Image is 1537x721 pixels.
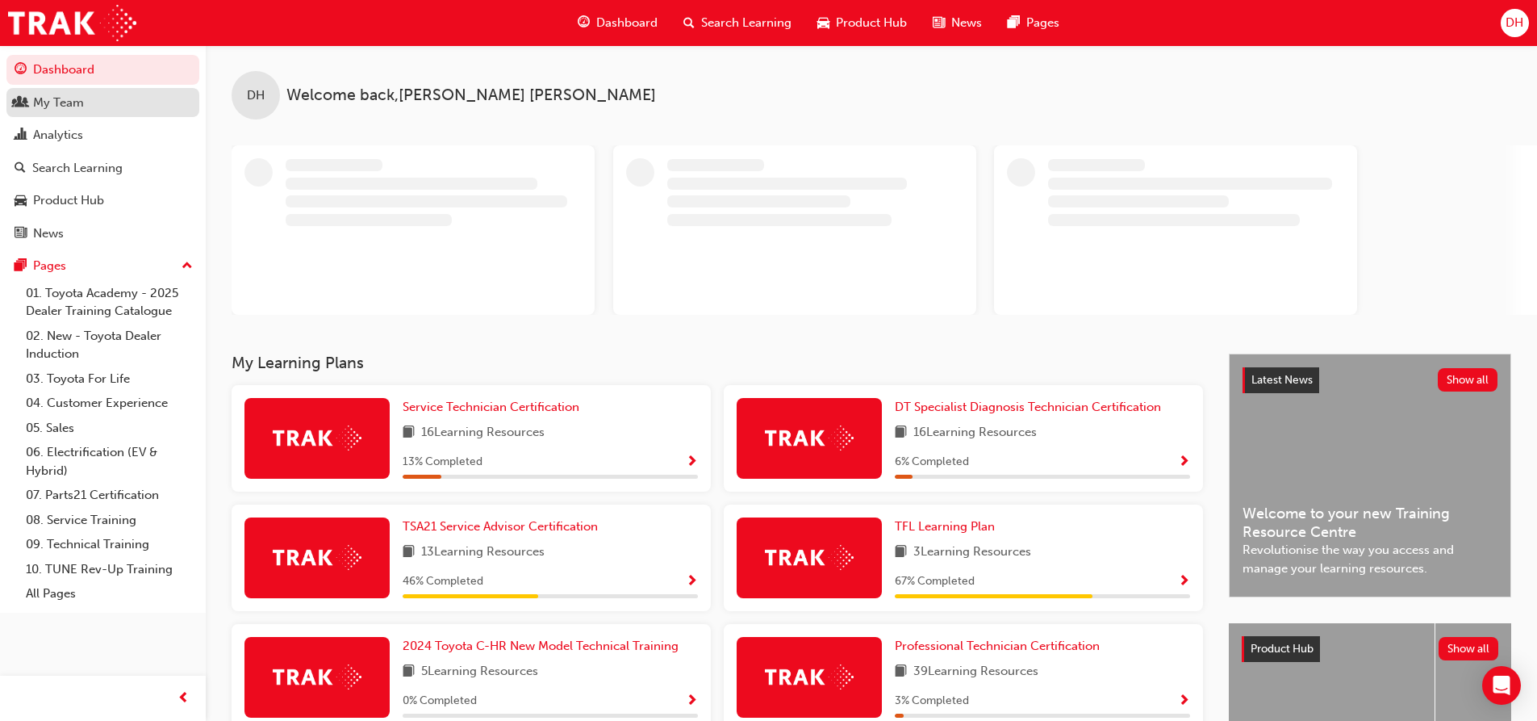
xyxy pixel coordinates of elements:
a: Analytics [6,120,199,150]
span: Pages [1026,14,1059,32]
a: My Team [6,88,199,118]
span: 5 Learning Resources [421,662,538,682]
span: DH [1506,14,1523,32]
span: Show Progress [1178,694,1190,709]
a: 02. New - Toyota Dealer Induction [19,324,199,367]
span: Show Progress [686,575,698,589]
button: Show Progress [1178,452,1190,472]
button: Pages [6,251,199,281]
a: guage-iconDashboard [565,6,670,40]
button: Show Progress [686,452,698,472]
span: Welcome to your new Training Resource Centre [1243,505,1497,541]
div: Search Learning [32,159,123,178]
span: search-icon [15,161,26,176]
span: 2024 Toyota C-HR New Model Technical Training [403,639,679,653]
div: Product Hub [33,191,104,210]
a: Latest NewsShow all [1243,367,1497,393]
a: News [6,219,199,249]
span: 46 % Completed [403,572,483,591]
span: TFL Learning Plan [895,519,995,534]
span: book-icon [895,423,907,443]
button: Show all [1439,637,1499,660]
span: news-icon [15,227,27,241]
span: Show Progress [1178,575,1190,589]
a: 04. Customer Experience [19,391,199,416]
div: My Team [33,94,84,112]
img: Trak [765,545,854,570]
a: 2024 Toyota C-HR New Model Technical Training [403,637,685,656]
span: Service Technician Certification [403,400,579,414]
div: Open Intercom Messenger [1482,666,1521,705]
span: car-icon [817,13,829,33]
span: pages-icon [1008,13,1020,33]
span: book-icon [895,662,907,682]
span: book-icon [403,543,415,563]
button: Show Progress [1178,691,1190,711]
span: DT Specialist Diagnosis Technician Certification [895,400,1161,414]
img: Trak [273,664,361,690]
span: book-icon [895,543,907,563]
a: search-iconSearch Learning [670,6,804,40]
a: 06. Electrification (EV & Hybrid) [19,440,199,483]
div: Pages [33,257,66,275]
a: TFL Learning Plan [895,518,1001,536]
span: 6 % Completed [895,453,969,472]
a: 05. Sales [19,416,199,441]
span: Search Learning [701,14,791,32]
span: prev-icon [178,689,190,709]
span: people-icon [15,96,27,111]
span: TSA21 Service Advisor Certification [403,519,598,534]
span: Show Progress [1178,455,1190,470]
span: News [951,14,982,32]
div: News [33,224,64,243]
a: All Pages [19,581,199,606]
a: car-iconProduct Hub [804,6,920,40]
a: Dashboard [6,55,199,85]
a: news-iconNews [920,6,995,40]
span: up-icon [182,256,193,277]
span: 16 Learning Resources [913,423,1037,443]
span: Product Hub [1251,642,1314,656]
span: car-icon [15,194,27,208]
a: Professional Technician Certification [895,637,1106,656]
span: 16 Learning Resources [421,423,545,443]
img: Trak [273,425,361,451]
a: Search Learning [6,153,199,183]
a: 10. TUNE Rev-Up Training [19,557,199,582]
button: Show Progress [1178,572,1190,592]
button: DashboardMy TeamAnalyticsSearch LearningProduct HubNews [6,52,199,251]
span: Professional Technician Certification [895,639,1100,653]
span: Latest News [1251,373,1313,387]
span: Dashboard [596,14,658,32]
button: Show Progress [686,572,698,592]
a: TSA21 Service Advisor Certification [403,518,604,536]
span: news-icon [933,13,945,33]
a: Trak [8,5,136,41]
button: Show all [1438,368,1498,392]
a: Service Technician Certification [403,398,586,417]
span: chart-icon [15,128,27,143]
a: Latest NewsShow allWelcome to your new Training Resource CentreRevolutionise the way you access a... [1229,354,1511,597]
span: 67 % Completed [895,572,975,591]
span: book-icon [403,423,415,443]
a: 01. Toyota Academy - 2025 Dealer Training Catalogue [19,281,199,324]
button: DH [1501,9,1529,37]
span: 3 Learning Resources [913,543,1031,563]
span: 13 Learning Resources [421,543,545,563]
img: Trak [765,425,854,451]
span: book-icon [403,662,415,682]
div: Analytics [33,126,83,145]
span: search-icon [683,13,695,33]
span: guage-icon [15,63,27,78]
span: 39 Learning Resources [913,662,1038,682]
span: 13 % Completed [403,453,482,472]
a: 09. Technical Training [19,532,199,557]
span: pages-icon [15,259,27,274]
span: DH [247,86,265,105]
span: Revolutionise the way you access and manage your learning resources. [1243,541,1497,577]
span: Show Progress [686,694,698,709]
a: Product Hub [6,186,199,216]
a: 03. Toyota For Life [19,367,199,392]
a: Product HubShow all [1242,636,1498,662]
